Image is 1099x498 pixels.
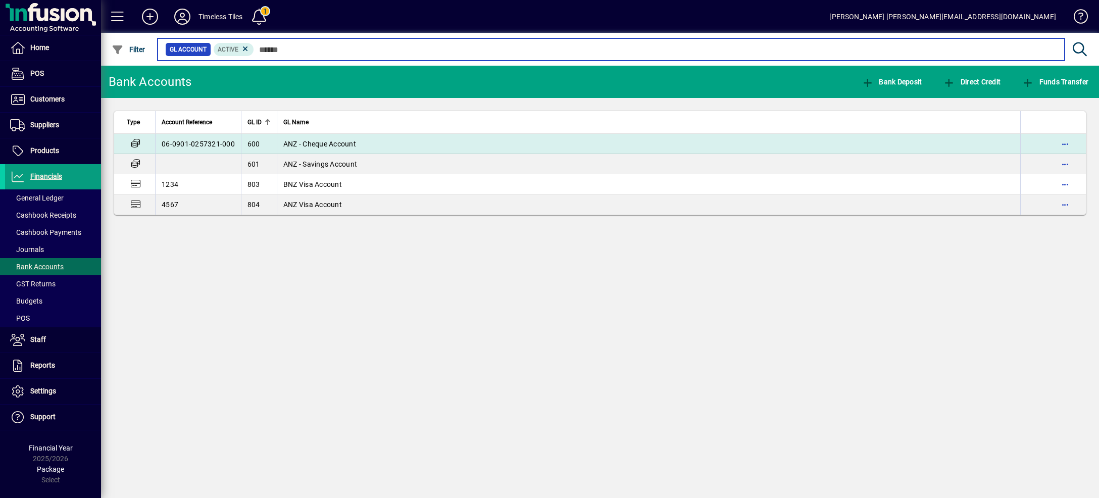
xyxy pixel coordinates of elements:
button: Funds Transfer [1019,73,1091,91]
span: Direct Credit [943,78,1001,86]
span: Bank Deposit [862,78,922,86]
span: POS [30,69,44,77]
a: Products [5,138,101,164]
div: Timeless Tiles [198,9,242,25]
div: GL ID [247,117,271,128]
a: Bank Accounts [5,258,101,275]
button: Filter [109,40,148,59]
span: BNZ Visa Account [283,180,342,188]
span: ANZ Visa Account [283,201,342,209]
span: Cashbook Receipts [10,211,76,219]
span: Suppliers [30,121,59,129]
span: GL Name [283,117,309,128]
button: Direct Credit [940,73,1003,91]
span: 803 [247,180,260,188]
td: 06-0901-0257321-000 [155,134,241,154]
span: Financial Year [29,444,73,452]
span: 600 [247,140,260,148]
span: 804 [247,201,260,209]
a: POS [5,61,101,86]
button: More options [1057,156,1073,172]
span: GST Returns [10,280,56,288]
a: Cashbook Payments [5,224,101,241]
span: Filter [112,45,145,54]
span: Active [218,46,238,53]
span: Budgets [10,297,42,305]
span: Support [30,413,56,421]
a: Journals [5,241,101,258]
button: More options [1057,136,1073,152]
td: 1234 [155,174,241,194]
span: Account Reference [162,117,212,128]
a: GST Returns [5,275,101,292]
span: Products [30,146,59,155]
a: Home [5,35,101,61]
span: Reports [30,361,55,369]
span: Customers [30,95,65,103]
span: POS [10,314,30,322]
div: [PERSON_NAME] [PERSON_NAME][EMAIL_ADDRESS][DOMAIN_NAME] [829,9,1056,25]
span: Journals [10,245,44,254]
a: Settings [5,379,101,404]
button: Add [134,8,166,26]
span: ANZ - Cheque Account [283,140,356,148]
span: General Ledger [10,194,64,202]
button: Profile [166,8,198,26]
span: Package [37,465,64,473]
span: ANZ - Savings Account [283,160,357,168]
button: More options [1057,196,1073,213]
a: Reports [5,353,101,378]
mat-chip: Activation Status: Active [214,43,254,56]
span: GL ID [247,117,262,128]
span: Funds Transfer [1022,78,1088,86]
a: Staff [5,327,101,353]
a: Support [5,405,101,430]
a: Knowledge Base [1066,2,1086,35]
span: Type [127,117,140,128]
button: Bank Deposit [859,73,925,91]
span: GL Account [170,44,207,55]
span: 601 [247,160,260,168]
span: Home [30,43,49,52]
a: Suppliers [5,113,101,138]
div: GL Name [283,117,1014,128]
span: Financials [30,172,62,180]
span: Staff [30,335,46,343]
div: Bank Accounts [109,74,191,90]
a: Budgets [5,292,101,310]
a: Cashbook Receipts [5,207,101,224]
div: Type [127,117,149,128]
a: General Ledger [5,189,101,207]
a: Customers [5,87,101,112]
span: Settings [30,387,56,395]
span: Cashbook Payments [10,228,81,236]
td: 4567 [155,194,241,215]
span: Bank Accounts [10,263,64,271]
button: More options [1057,176,1073,192]
a: POS [5,310,101,327]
